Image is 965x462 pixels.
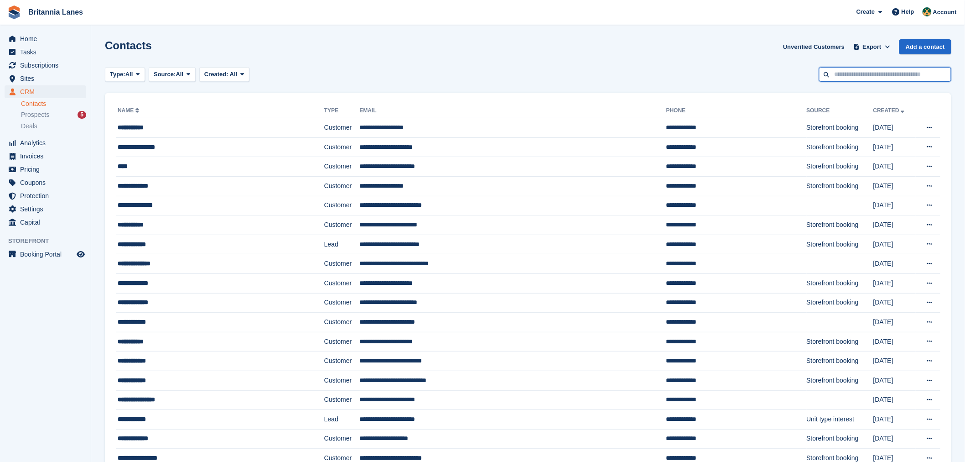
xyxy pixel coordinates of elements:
div: 5 [78,111,86,119]
td: Storefront booking [807,235,873,254]
span: Create [856,7,875,16]
a: Deals [21,121,86,131]
span: Protection [20,189,75,202]
a: menu [5,216,86,229]
td: Storefront booking [807,332,873,352]
td: Customer [324,196,360,215]
span: Capital [20,216,75,229]
td: [DATE] [873,273,916,293]
td: Storefront booking [807,176,873,196]
span: Sites [20,72,75,85]
span: Analytics [20,136,75,149]
span: Booking Portal [20,248,75,261]
span: All [230,71,238,78]
a: menu [5,189,86,202]
td: Customer [324,352,360,371]
span: Source: [154,70,176,79]
td: [DATE] [873,176,916,196]
th: Phone [666,104,807,118]
td: Storefront booking [807,293,873,313]
a: menu [5,46,86,58]
td: [DATE] [873,313,916,332]
td: [DATE] [873,215,916,235]
td: [DATE] [873,118,916,138]
a: Add a contact [899,39,951,54]
img: stora-icon-8386f47178a22dfd0bd8f6a31ec36ba5ce8667c1dd55bd0f319d3a0aa187defe.svg [7,5,21,19]
span: Type: [110,70,125,79]
a: Unverified Customers [779,39,848,54]
th: Type [324,104,360,118]
button: Created: All [199,67,249,82]
td: Customer [324,429,360,449]
span: All [176,70,184,79]
td: [DATE] [873,157,916,177]
a: menu [5,176,86,189]
td: [DATE] [873,196,916,215]
a: Created [873,107,907,114]
img: Nathan Kellow [923,7,932,16]
td: Customer [324,137,360,157]
a: Prospects 5 [21,110,86,120]
span: Subscriptions [20,59,75,72]
button: Source: All [149,67,196,82]
th: Email [359,104,666,118]
a: menu [5,150,86,163]
td: Lead [324,410,360,430]
td: Lead [324,235,360,254]
td: Storefront booking [807,118,873,138]
a: menu [5,59,86,72]
td: [DATE] [873,254,916,274]
td: Customer [324,293,360,313]
span: Settings [20,203,75,215]
td: Customer [324,254,360,274]
span: Tasks [20,46,75,58]
td: [DATE] [873,371,916,390]
h1: Contacts [105,39,152,52]
td: Storefront booking [807,273,873,293]
span: Invoices [20,150,75,163]
td: [DATE] [873,410,916,430]
a: Britannia Lanes [25,5,87,20]
a: menu [5,248,86,261]
span: Export [863,42,882,52]
a: menu [5,136,86,149]
td: Customer [324,371,360,390]
td: [DATE] [873,293,916,313]
td: Customer [324,157,360,177]
td: Customer [324,118,360,138]
span: Prospects [21,110,49,119]
a: menu [5,72,86,85]
td: Customer [324,176,360,196]
td: Customer [324,390,360,410]
span: Pricing [20,163,75,176]
td: Customer [324,215,360,235]
td: Customer [324,273,360,293]
td: Storefront booking [807,429,873,449]
span: Account [933,8,957,17]
td: [DATE] [873,352,916,371]
td: Storefront booking [807,215,873,235]
td: [DATE] [873,429,916,449]
span: CRM [20,85,75,98]
a: menu [5,32,86,45]
td: Storefront booking [807,352,873,371]
a: Name [118,107,141,114]
td: Customer [324,332,360,352]
td: [DATE] [873,137,916,157]
td: [DATE] [873,235,916,254]
td: Storefront booking [807,371,873,390]
span: Coupons [20,176,75,189]
span: All [125,70,133,79]
a: menu [5,85,86,98]
a: menu [5,203,86,215]
button: Export [852,39,892,54]
span: Deals [21,122,37,131]
span: Home [20,32,75,45]
span: Created: [204,71,228,78]
td: Storefront booking [807,137,873,157]
a: Preview store [75,249,86,260]
a: Contacts [21,100,86,108]
td: Customer [324,313,360,332]
th: Source [807,104,873,118]
td: Storefront booking [807,157,873,177]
